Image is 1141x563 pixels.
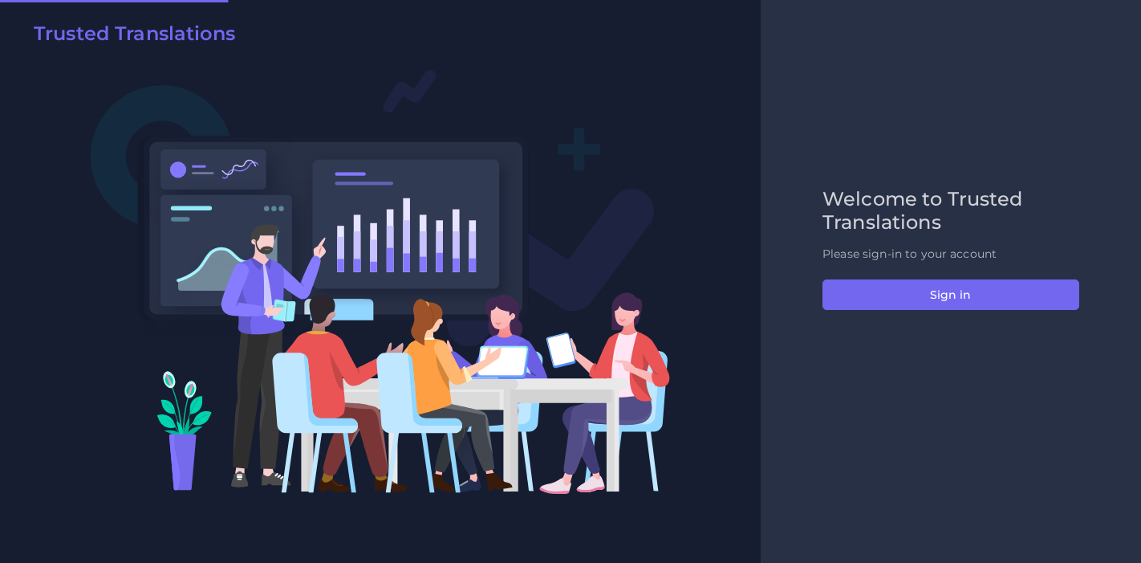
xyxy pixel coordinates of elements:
[822,279,1079,310] button: Sign in
[822,246,1079,263] p: Please sign-in to your account
[90,68,671,494] img: Login V2
[22,22,235,51] a: Trusted Translations
[822,188,1079,235] h2: Welcome to Trusted Translations
[34,22,235,46] h2: Trusted Translations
